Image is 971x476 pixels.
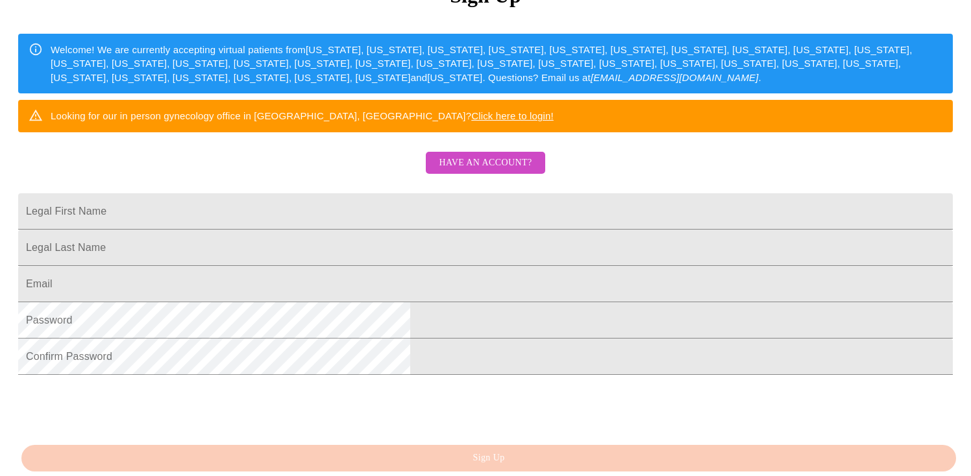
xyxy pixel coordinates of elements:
span: Have an account? [439,155,532,171]
button: Have an account? [426,152,545,174]
div: Looking for our in person gynecology office in [GEOGRAPHIC_DATA], [GEOGRAPHIC_DATA]? [51,104,554,128]
div: Welcome! We are currently accepting virtual patients from [US_STATE], [US_STATE], [US_STATE], [US... [51,38,942,89]
a: Click here to login! [471,110,554,121]
iframe: reCAPTCHA [18,381,215,432]
a: Have an account? [423,165,548,176]
em: [EMAIL_ADDRESS][DOMAIN_NAME] [591,72,759,83]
